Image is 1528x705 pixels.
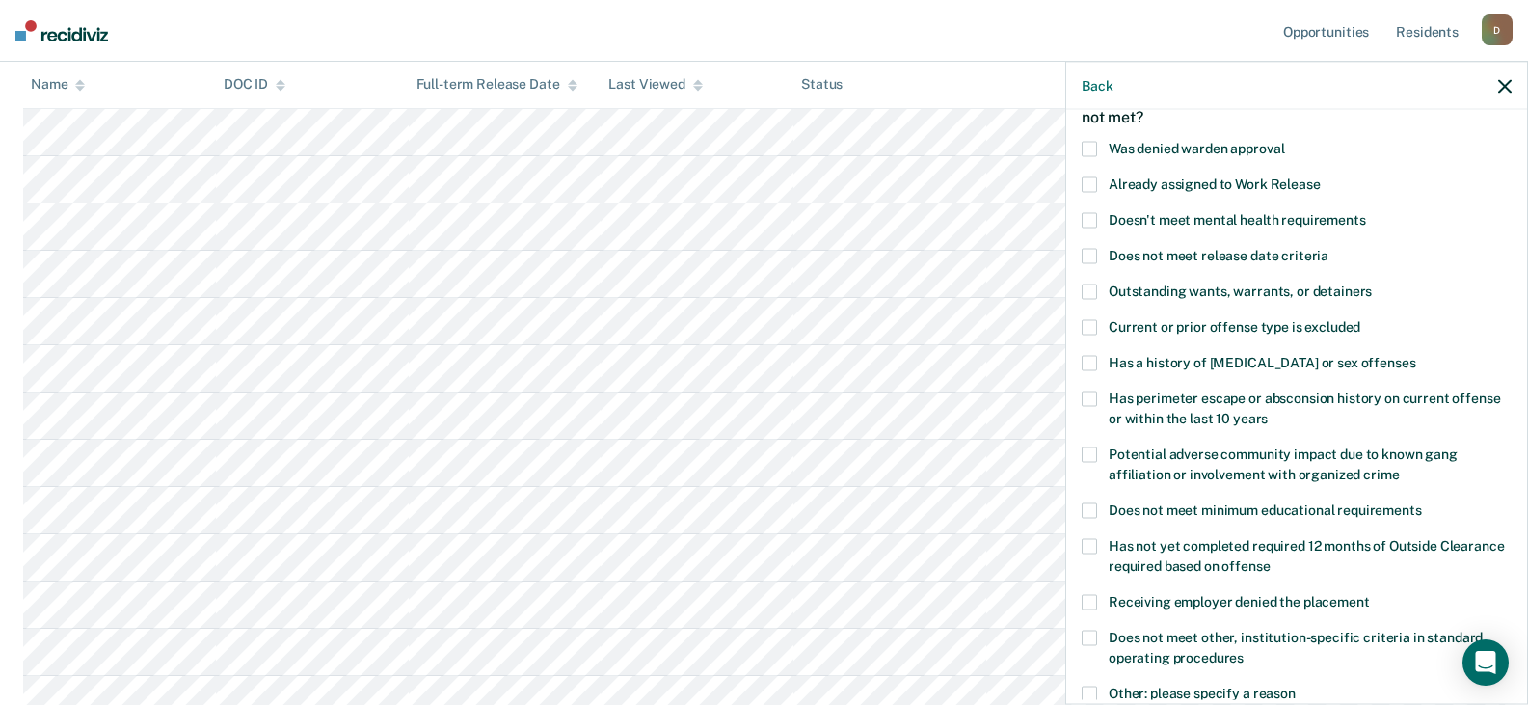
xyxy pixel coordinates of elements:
span: Has not yet completed required 12 months of Outside Clearance required based on offense [1109,537,1504,573]
span: Current or prior offense type is excluded [1109,318,1360,334]
div: Name [31,77,85,94]
div: D [1482,14,1513,45]
div: Last Viewed [608,77,702,94]
span: Has a history of [MEDICAL_DATA] or sex offenses [1109,354,1415,369]
div: Status [801,77,843,94]
span: Does not meet release date criteria [1109,247,1328,262]
span: Already assigned to Work Release [1109,176,1321,191]
span: Was denied warden approval [1109,140,1284,155]
span: Outstanding wants, warrants, or detainers [1109,283,1372,298]
div: Full-term Release Date [416,77,577,94]
div: Open Intercom Messenger [1462,639,1509,686]
span: Has perimeter escape or absconsion history on current offense or within the last 10 years [1109,390,1500,425]
img: Recidiviz [15,20,108,41]
span: Potential adverse community impact due to known gang affiliation or involvement with organized crime [1109,446,1458,481]
span: Other: please specify a reason [1109,685,1296,700]
span: Does not meet minimum educational requirements [1109,502,1422,517]
span: Does not meet other, institution-specific criteria in standard operating procedures [1109,629,1483,664]
div: DOC ID [224,77,285,94]
span: Receiving employer denied the placement [1109,593,1370,609]
span: Doesn't meet mental health requirements [1109,211,1366,227]
button: Back [1082,77,1112,94]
